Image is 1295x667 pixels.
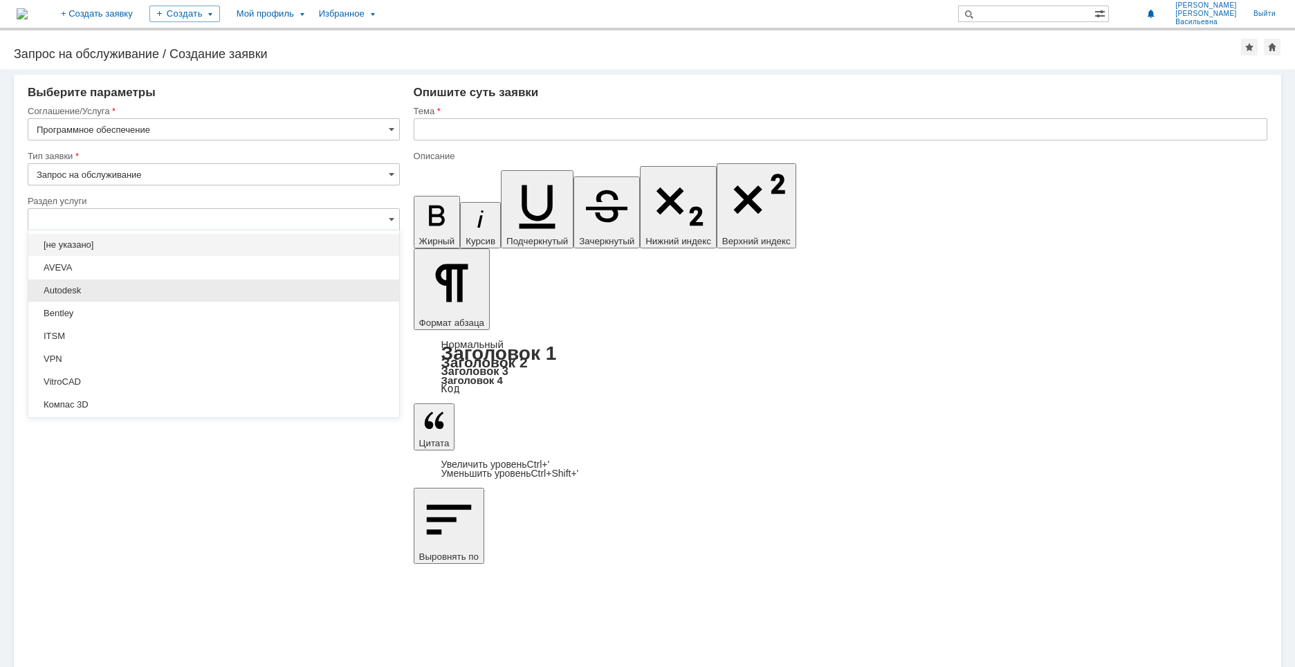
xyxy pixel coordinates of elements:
[37,331,391,342] span: ITSM
[419,318,484,328] span: Формат абзаца
[419,236,455,246] span: Жирный
[37,376,391,387] span: VitroCAD
[441,374,503,386] a: Заголовок 4
[466,236,495,246] span: Курсив
[37,262,391,273] span: AVEVA
[573,176,640,248] button: Зачеркнутый
[37,285,391,296] span: Autodesk
[527,459,550,470] span: Ctrl+'
[414,488,484,564] button: Выровнять по
[414,340,1267,394] div: Формат абзаца
[1241,39,1258,55] div: Добавить в избранное
[1094,6,1108,19] span: Расширенный поиск
[441,354,528,370] a: Заголовок 2
[414,86,539,99] span: Опишите суть заявки
[419,438,450,448] span: Цитата
[441,342,557,364] a: Заголовок 1
[28,86,156,99] span: Выберите параметры
[640,166,717,248] button: Нижний индекс
[1264,39,1280,55] div: Сделать домашней страницей
[414,460,1267,478] div: Цитата
[414,107,1265,116] div: Тема
[1175,18,1237,26] span: Васильевна
[441,338,504,350] a: Нормальный
[17,8,28,19] img: logo
[414,196,461,248] button: Жирный
[17,8,28,19] a: Перейти на домашнюю страницу
[501,170,573,248] button: Подчеркнутый
[531,468,578,479] span: Ctrl+Shift+'
[37,354,391,365] span: VPN
[37,399,391,410] span: Компас 3D
[1175,1,1237,10] span: [PERSON_NAME]
[441,459,550,470] a: Increase
[1175,10,1237,18] span: [PERSON_NAME]
[37,239,391,250] span: [не указано]
[441,365,508,377] a: Заголовок 3
[722,236,791,246] span: Верхний индекс
[506,236,568,246] span: Подчеркнутый
[441,383,460,395] a: Код
[414,403,455,450] button: Цитата
[414,152,1265,161] div: Описание
[419,551,479,562] span: Выровнять по
[414,248,490,330] button: Формат абзаца
[717,163,796,248] button: Верхний индекс
[14,47,1241,61] div: Запрос на обслуживание / Создание заявки
[460,202,501,248] button: Курсив
[28,152,397,161] div: Тип заявки
[28,197,397,205] div: Раздел услуги
[579,236,634,246] span: Зачеркнутый
[149,6,220,22] div: Создать
[441,468,579,479] a: Decrease
[37,308,391,319] span: Bentley
[645,236,711,246] span: Нижний индекс
[28,107,397,116] div: Соглашение/Услуга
